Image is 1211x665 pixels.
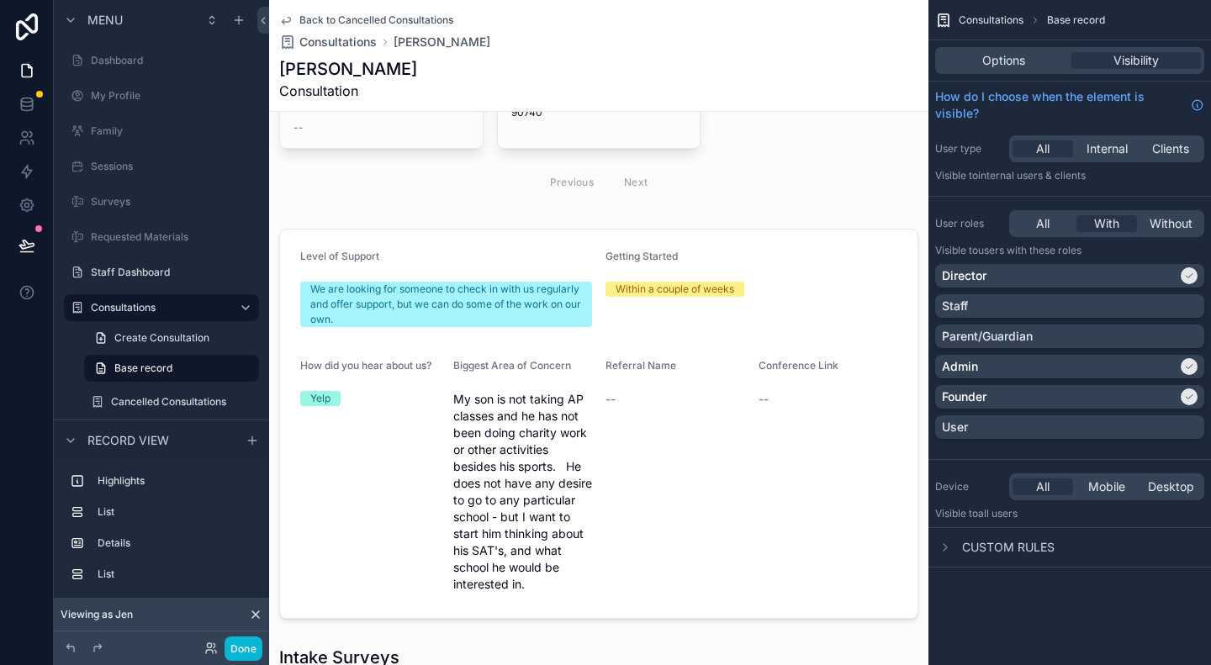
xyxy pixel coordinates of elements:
[942,298,968,314] p: Staff
[935,169,1204,182] p: Visible to
[114,331,209,345] span: Create Consultation
[91,266,256,279] label: Staff Dashboard
[91,89,256,103] label: My Profile
[98,536,252,550] label: Details
[978,169,1086,182] span: Internal users & clients
[64,224,259,251] a: Requested Materials
[91,54,256,67] label: Dashboard
[942,388,986,405] p: Founder
[935,217,1002,230] label: User roles
[1036,215,1050,232] span: All
[279,57,417,81] h1: [PERSON_NAME]
[1036,140,1050,157] span: All
[982,52,1025,69] span: Options
[111,395,256,409] label: Cancelled Consultations
[1113,52,1159,69] span: Visibility
[942,267,986,284] p: Director
[64,82,259,109] a: My Profile
[91,301,225,314] label: Consultations
[935,88,1184,122] span: How do I choose when the element is visible?
[1087,140,1128,157] span: Internal
[935,142,1002,156] label: User type
[64,259,259,286] a: Staff Dashboard
[1047,13,1105,27] span: Base record
[87,432,169,449] span: Record view
[98,474,252,488] label: Highlights
[935,507,1204,520] p: Visible to
[394,34,490,50] a: [PERSON_NAME]
[942,328,1033,345] p: Parent/Guardian
[978,244,1081,256] span: Users with these roles
[299,34,377,50] span: Consultations
[1036,478,1050,495] span: All
[935,88,1204,122] a: How do I choose when the element is visible?
[1148,478,1194,495] span: Desktop
[279,13,453,27] a: Back to Cancelled Consultations
[84,325,259,351] a: Create Consultation
[84,388,259,415] a: Cancelled Consultations
[91,160,256,173] label: Sessions
[91,195,256,208] label: Surveys
[978,507,1018,520] span: all users
[64,188,259,215] a: Surveys
[98,567,252,581] label: List
[91,230,256,244] label: Requested Materials
[1152,140,1189,157] span: Clients
[959,13,1023,27] span: Consultations
[114,362,172,375] span: Base record
[98,505,252,519] label: List
[1150,215,1192,232] span: Without
[942,358,978,375] p: Admin
[84,355,259,382] a: Base record
[1088,478,1125,495] span: Mobile
[299,13,453,27] span: Back to Cancelled Consultations
[1094,215,1119,232] span: With
[54,460,269,604] div: scrollable content
[91,124,256,138] label: Family
[279,81,417,101] span: Consultation
[64,47,259,74] a: Dashboard
[64,153,259,180] a: Sessions
[64,294,259,321] a: Consultations
[935,480,1002,493] label: Device
[61,608,133,621] span: Viewing as Jen
[279,34,377,50] a: Consultations
[87,12,123,29] span: Menu
[64,118,259,145] a: Family
[225,636,262,661] button: Done
[935,244,1204,257] p: Visible to
[962,539,1055,556] span: Custom rules
[942,419,968,435] p: User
